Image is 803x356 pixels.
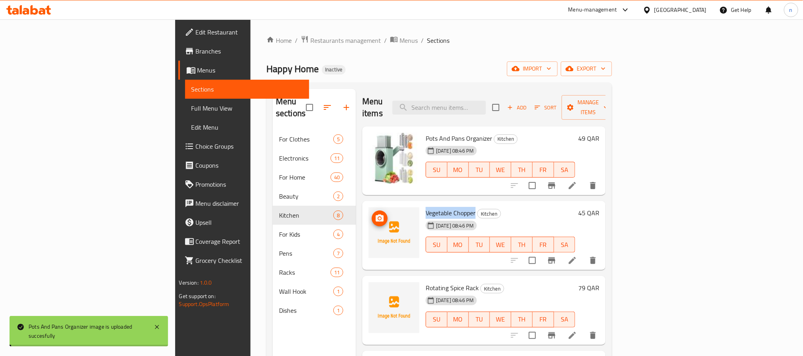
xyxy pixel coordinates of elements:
[472,314,487,325] span: TU
[301,35,381,46] a: Restaurants management
[185,99,309,118] a: Full Menu View
[433,297,477,304] span: [DATE] 08:46 PM
[273,244,356,263] div: Pens7
[331,174,343,181] span: 40
[447,237,469,253] button: MO
[561,61,612,76] button: export
[567,64,606,74] span: export
[310,36,381,45] span: Restaurants management
[390,35,418,46] a: Menus
[334,250,343,257] span: 7
[196,180,303,189] span: Promotions
[279,172,331,182] span: For Home
[447,162,469,178] button: MO
[384,36,387,45] li: /
[514,314,530,325] span: TH
[279,249,333,258] span: Pens
[790,6,793,14] span: n
[451,164,466,176] span: MO
[472,164,487,176] span: TU
[279,134,333,144] span: For Clothes
[178,42,309,61] a: Branches
[196,161,303,170] span: Coupons
[511,237,533,253] button: TH
[427,36,449,45] span: Sections
[533,312,554,327] button: FR
[179,299,229,309] a: Support.OpsPlatform
[279,191,333,201] div: Beauty
[562,95,615,120] button: Manage items
[178,232,309,251] a: Coverage Report
[200,278,212,288] span: 1.0.0
[568,256,577,265] a: Edit menu item
[429,314,444,325] span: SU
[392,101,486,115] input: search
[554,312,575,327] button: SA
[472,239,487,251] span: TU
[196,256,303,265] span: Grocery Checklist
[372,211,388,226] button: upload picture
[29,322,146,340] div: Pots And Pans Organizer image is uploaded succesfully
[578,133,599,144] h6: 49 QAR
[426,237,447,253] button: SU
[333,134,343,144] div: items
[568,98,608,117] span: Manage items
[279,211,333,220] span: Kitchen
[583,326,602,345] button: delete
[536,239,551,251] span: FR
[511,312,533,327] button: TH
[273,206,356,225] div: Kitchen8
[557,314,572,325] span: SA
[554,162,575,178] button: SA
[493,164,508,176] span: WE
[533,162,554,178] button: FR
[426,312,447,327] button: SU
[273,168,356,187] div: For Home40
[322,65,346,75] div: Inactive
[469,237,490,253] button: TU
[654,6,707,14] div: [GEOGRAPHIC_DATA]
[433,222,477,230] span: [DATE] 08:46 PM
[334,136,343,143] span: 5
[333,306,343,315] div: items
[334,307,343,314] span: 1
[191,84,303,94] span: Sections
[179,278,199,288] span: Version:
[334,193,343,200] span: 2
[400,36,418,45] span: Menus
[279,287,333,296] span: Wall Hook
[478,209,501,218] span: Kitchen
[488,99,504,116] span: Select section
[429,239,444,251] span: SU
[426,162,447,178] button: SU
[533,101,558,114] button: Sort
[273,263,356,282] div: Racks11
[185,80,309,99] a: Sections
[196,199,303,208] span: Menu disclaimer
[369,133,419,184] img: Pots And Pans Organizer
[554,237,575,253] button: SA
[279,268,331,277] span: Racks
[273,301,356,320] div: Dishes1
[196,237,303,246] span: Coverage Report
[481,284,504,293] span: Kitchen
[196,46,303,56] span: Branches
[301,99,318,116] span: Select all sections
[191,122,303,132] span: Edit Menu
[331,268,343,277] div: items
[433,147,477,155] span: [DATE] 08:46 PM
[331,155,343,162] span: 11
[178,175,309,194] a: Promotions
[536,314,551,325] span: FR
[426,207,476,219] span: Vegetable Chopper
[279,230,333,239] span: For Kids
[369,207,419,258] img: Vegetable Chopper
[178,61,309,80] a: Menus
[178,213,309,232] a: Upsell
[514,239,530,251] span: TH
[493,239,508,251] span: WE
[362,96,383,119] h2: Menu items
